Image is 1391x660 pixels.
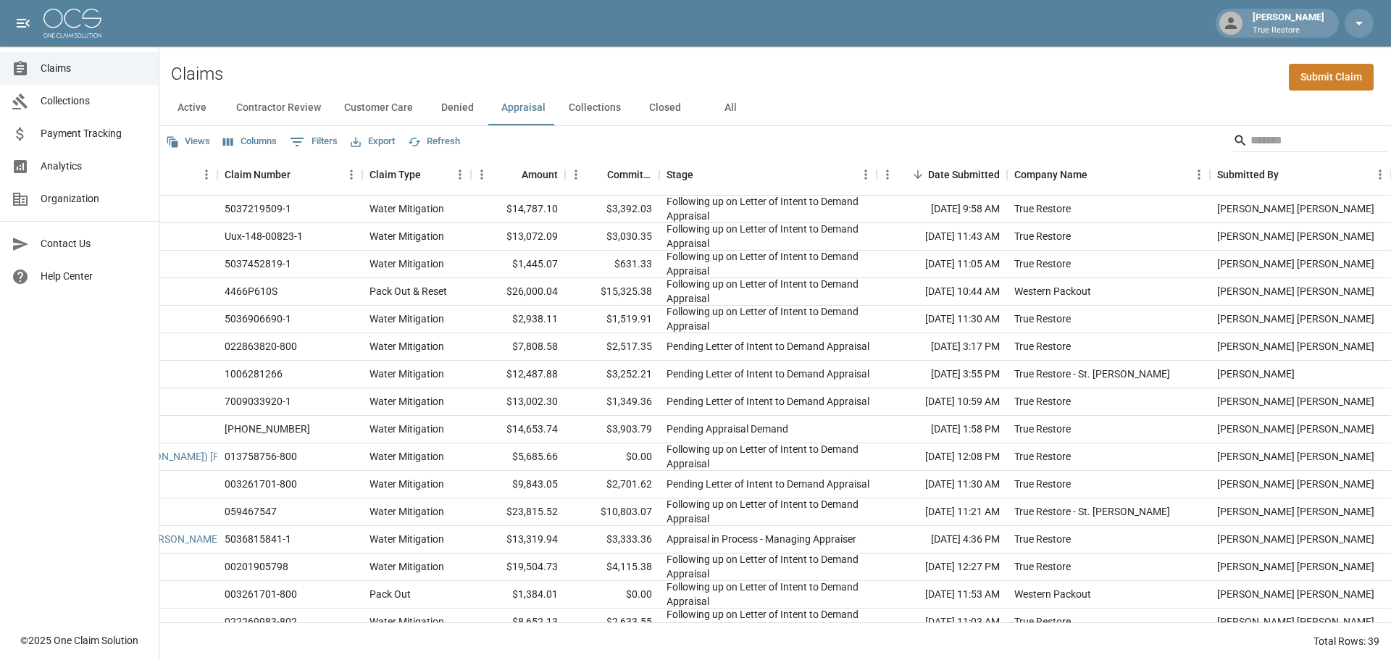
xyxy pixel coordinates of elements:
div: $8,652.13 [471,609,565,636]
button: Menu [877,164,898,185]
a: Submit Claim [1289,64,1374,91]
div: [DATE] 11:21 AM [877,498,1007,526]
div: 5036906690-1 [225,312,291,326]
div: dynamic tabs [159,91,1391,125]
div: True Restore [1014,256,1071,271]
div: Claim Number [225,154,291,195]
button: Show filters [286,130,341,154]
span: Analytics [41,159,147,174]
div: $2,517.35 [565,333,659,361]
div: Connor Furgeson [1217,559,1374,574]
div: Connor Furgeson [1217,614,1374,629]
div: $26,000.04 [471,278,565,306]
div: [DATE] 11:30 AM [877,471,1007,498]
div: $19,504.73 [471,554,565,581]
div: $1,349.36 [565,388,659,416]
div: 013758756-800 [225,449,297,464]
button: Sort [1279,164,1299,185]
div: Connor Furgeson [1217,532,1374,546]
div: True Restore [1014,394,1071,409]
div: Water Mitigation [369,229,444,243]
span: Help Center [41,269,147,284]
div: $1,519.91 [565,306,659,333]
div: $14,787.10 [471,196,565,223]
div: Connor Furgeson [1217,504,1374,519]
div: Pack Out & Reset [369,284,447,298]
button: Active [159,91,225,125]
div: Pack Out [369,587,411,601]
div: Water Mitigation [369,339,444,354]
div: Pending Letter of Intent to Demand Appraisal [667,367,869,381]
div: 5037219509-1 [225,201,291,216]
div: Water Mitigation [369,201,444,216]
div: 00201905798 [225,559,288,574]
button: open drawer [9,9,38,38]
div: Search [1233,129,1388,155]
div: $14,653.74 [471,416,565,443]
span: Contact Us [41,236,147,251]
button: Refresh [404,130,464,153]
div: 7009033920-1 [225,394,291,409]
div: [PERSON_NAME] [1247,10,1330,36]
div: 5037452819-1 [225,256,291,271]
button: Contractor Review [225,91,333,125]
button: Menu [1188,164,1210,185]
div: True Restore - St. George [1014,367,1170,381]
button: Sort [1087,164,1108,185]
div: True Restore [1014,559,1071,574]
div: Date Submitted [928,154,1000,195]
div: Submitted By [1210,154,1391,195]
div: Water Mitigation [369,504,444,519]
div: Water Mitigation [369,559,444,574]
button: Menu [855,164,877,185]
button: Closed [632,91,698,125]
button: Export [347,130,398,153]
div: 1006281266 [225,367,283,381]
div: Following up on Letter of Intent to Demand Appraisal [667,442,869,471]
div: [DATE] 11:03 AM [877,609,1007,636]
div: [DATE] 3:17 PM [877,333,1007,361]
div: Water Mitigation [369,394,444,409]
div: 003261701-800 [225,477,297,491]
div: Committed Amount [607,154,652,195]
div: 4466P610S [225,284,277,298]
div: True Restore [1014,201,1071,216]
div: Claim Number [217,154,362,195]
span: Collections [41,93,147,109]
div: [DATE] 11:30 AM [877,306,1007,333]
div: [DATE] 12:27 PM [877,554,1007,581]
button: Views [162,130,214,153]
div: $9,843.05 [471,471,565,498]
div: $0.00 [565,581,659,609]
div: $15,325.38 [565,278,659,306]
span: Claims [41,61,147,76]
div: $23,815.52 [471,498,565,526]
div: True Restore [1014,422,1071,436]
div: Water Mitigation [369,532,444,546]
div: $1,384.01 [471,581,565,609]
div: True Restore [1014,477,1071,491]
div: Date Submitted [877,154,1007,195]
div: $7,808.58 [471,333,565,361]
button: Sort [587,164,607,185]
div: Stage [667,154,693,195]
div: Claim Type [362,154,471,195]
button: Select columns [220,130,280,153]
button: Denied [425,91,490,125]
div: Pending Letter of Intent to Demand Appraisal [667,339,869,354]
button: All [698,91,763,125]
div: Water Mitigation [369,367,444,381]
img: ocs-logo-white-transparent.png [43,9,101,38]
div: $12,487.88 [471,361,565,388]
div: Connor Furgeson [1217,449,1374,464]
div: $2,938.11 [471,306,565,333]
div: Claim Type [369,154,421,195]
div: True Restore [1014,614,1071,629]
div: Water Mitigation [369,256,444,271]
div: $13,072.09 [471,223,565,251]
div: Following up on Letter of Intent to Demand Appraisal [667,607,869,636]
div: 003261701-800 [225,587,297,601]
div: Connor Furgeson [1217,339,1374,354]
div: Following up on Letter of Intent to Demand Appraisal [667,580,869,609]
div: $2,701.62 [565,471,659,498]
